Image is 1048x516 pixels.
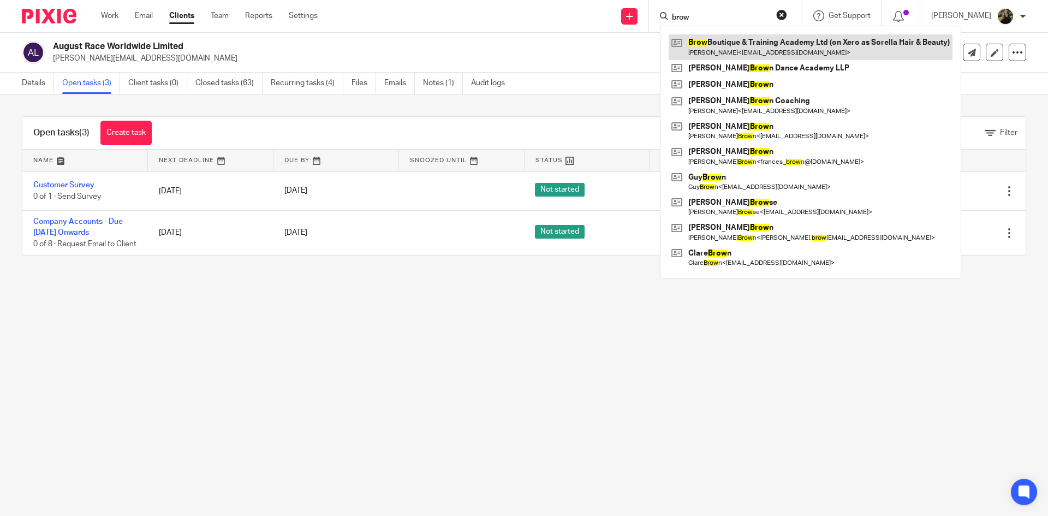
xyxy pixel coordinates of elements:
[128,73,187,94] a: Client tasks (0)
[423,73,463,94] a: Notes (1)
[53,41,713,52] h2: August Race Worldwide Limited
[410,157,467,163] span: Snoozed Until
[829,12,871,20] span: Get Support
[33,181,94,189] a: Customer Survey
[931,10,991,21] p: [PERSON_NAME]
[33,218,123,236] a: Company Accounts - Due [DATE] Onwards
[148,171,273,210] td: [DATE]
[22,73,54,94] a: Details
[284,229,307,236] span: [DATE]
[271,73,343,94] a: Recurring tasks (4)
[33,193,101,200] span: 0 of 1 · Send Survey
[671,13,769,23] input: Search
[33,240,136,248] span: 0 of 8 · Request Email to Client
[211,10,229,21] a: Team
[148,210,273,255] td: [DATE]
[22,9,76,23] img: Pixie
[100,121,152,145] a: Create task
[169,10,194,21] a: Clients
[284,187,307,195] span: [DATE]
[101,10,118,21] a: Work
[352,73,376,94] a: Files
[1000,129,1017,137] span: Filter
[245,10,272,21] a: Reports
[384,73,415,94] a: Emails
[535,225,585,239] span: Not started
[997,8,1014,25] img: ACCOUNTING4EVERYTHING-13.jpg
[289,10,318,21] a: Settings
[135,10,153,21] a: Email
[535,157,563,163] span: Status
[195,73,263,94] a: Closed tasks (63)
[53,53,878,64] p: [PERSON_NAME][EMAIL_ADDRESS][DOMAIN_NAME]
[776,9,787,20] button: Clear
[79,128,90,137] span: (3)
[471,73,513,94] a: Audit logs
[33,127,90,139] h1: Open tasks
[22,41,45,64] img: svg%3E
[535,183,585,197] span: Not started
[62,73,120,94] a: Open tasks (3)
